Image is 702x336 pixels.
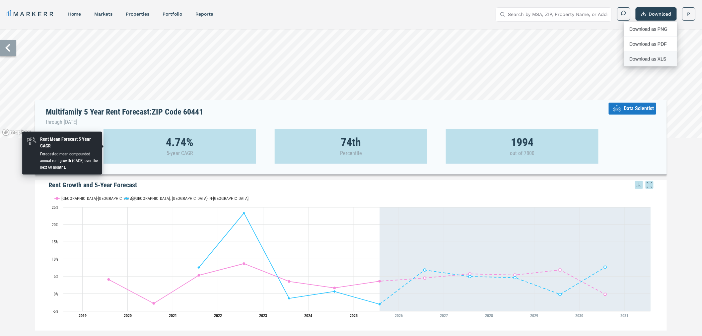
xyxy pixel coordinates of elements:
[604,293,606,296] path: Monday, 29 Jul, 19:00, -0.17. Chicago-Naperville-Elgin, IL-IN-WI.
[79,313,87,318] tspan: 2019
[7,9,55,19] a: MARKERR
[52,240,58,244] text: 15%
[333,290,336,293] path: Monday, 29 Jul, 19:00, 0.64. 60441.
[530,313,538,318] tspan: 2029
[629,41,667,47] div: Download as PDF
[511,139,533,145] strong: 1994
[687,11,690,17] span: P
[378,280,381,283] path: Tuesday, 29 Jul, 19:00, 3.6. Chicago-Naperville-Elgin, IL-IN-WI.
[423,277,426,280] path: Wednesday, 29 Jul, 19:00, 4.52. Chicago-Naperville-Elgin, IL-IN-WI.
[559,269,561,271] path: Sunday, 29 Jul, 19:00, 6.85. Chicago-Naperville-Elgin, IL-IN-WI.
[604,266,606,269] path: Monday, 29 Jul, 19:00, 7.67. 60441.
[48,190,654,323] div: Rent Growth and 5-Year Forecast. Highcharts interactive chart.
[124,196,141,201] button: Show 60441
[624,37,677,52] div: Download as PDF
[2,128,31,136] a: Mapbox logo
[508,8,607,21] input: Search by MSA, ZIP, Property Name, or Address
[46,108,203,126] h1: Multifamily 5 Year Rent Forecast: ZIP Code 60441
[243,212,245,214] path: Friday, 29 Jul, 19:00, 23.29. 60441.
[341,139,361,145] strong: 74th
[52,257,58,262] text: 10%
[636,7,677,21] button: Download
[629,26,667,33] div: Download as PNG
[624,105,654,113] span: Data Scientist
[197,266,200,269] path: Thursday, 29 Jul, 19:00, 7.55. 60441.
[68,11,81,17] a: home
[468,275,471,278] path: Thursday, 29 Jul, 19:00, 4.95. 60441.
[163,11,182,17] a: Portfolio
[340,150,362,157] p: Percentile
[214,313,222,318] tspan: 2022
[485,313,493,318] tspan: 2028
[423,269,426,272] path: Wednesday, 29 Jul, 19:00, 6.83. 60441.
[107,278,110,281] path: Monday, 29 Jul, 19:00, 4.11. Chicago-Naperville-Elgin, IL-IN-WI.
[40,151,98,171] div: Forecasted mean compounded annual rent growth (CAGR) over the next 60 months.
[54,274,58,279] text: 5%
[152,302,155,305] path: Wednesday, 29 Jul, 19:00, -2.81. Chicago-Naperville-Elgin, IL-IN-WI.
[166,139,193,145] strong: 4.74%
[576,313,584,318] tspan: 2030
[52,222,58,227] text: 20%
[350,313,358,318] tspan: 2025
[395,313,403,318] tspan: 2026
[621,313,629,318] tspan: 2031
[378,303,381,305] path: Tuesday, 29 Jul, 19:00, -3.03. 60441.
[440,313,448,318] tspan: 2027
[55,196,117,201] button: Show Chicago-Naperville-Elgin, IL-IN-WI
[629,56,667,62] div: Download as XLS
[61,196,248,201] text: [GEOGRAPHIC_DATA]-[GEOGRAPHIC_DATA]-[GEOGRAPHIC_DATA], [GEOGRAPHIC_DATA]-IN-[GEOGRAPHIC_DATA]
[197,274,200,277] path: Thursday, 29 Jul, 19:00, 5.31. Chicago-Naperville-Elgin, IL-IN-WI.
[243,262,245,265] path: Friday, 29 Jul, 19:00, 8.69. Chicago-Naperville-Elgin, IL-IN-WI.
[195,11,213,17] a: reports
[169,313,177,318] tspan: 2021
[26,136,37,146] img: RealRent Forecast
[514,274,516,277] path: Saturday, 29 Jul, 19:00, 5.39. Chicago-Naperville-Elgin, IL-IN-WI.
[609,103,656,115] button: Data Scientist
[559,293,561,296] path: Sunday, 29 Jul, 19:00, -0.2. 60441.
[94,11,112,17] a: markets
[46,118,203,126] p: through [DATE]
[468,273,471,275] path: Thursday, 29 Jul, 19:00, 5.72. Chicago-Naperville-Elgin, IL-IN-WI.
[259,313,267,318] tspan: 2023
[126,11,149,17] a: properties
[54,292,58,296] text: 0%
[333,287,336,289] path: Monday, 29 Jul, 19:00, 1.66. Chicago-Naperville-Elgin, IL-IN-WI.
[288,280,290,283] path: Saturday, 29 Jul, 19:00, 3.53. Chicago-Naperville-Elgin, IL-IN-WI.
[48,190,654,323] svg: Interactive chart
[288,297,290,300] path: Saturday, 29 Jul, 19:00, -1.35. 60441.
[682,7,695,21] button: P
[624,52,677,66] div: Download as XLS
[167,150,193,157] p: 5-year CAGR
[124,313,132,318] tspan: 2020
[510,150,534,157] p: out of 7800
[304,313,312,318] tspan: 2024
[624,22,677,37] div: Download as PNG
[514,277,516,279] path: Saturday, 29 Jul, 19:00, 4.63. 60441.
[52,205,58,210] text: 25%
[48,180,654,190] h5: Rent Growth and 5-Year Forecast
[40,136,98,149] div: Rent Mean Forecast 5 Year CAGR
[53,309,58,314] text: -5%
